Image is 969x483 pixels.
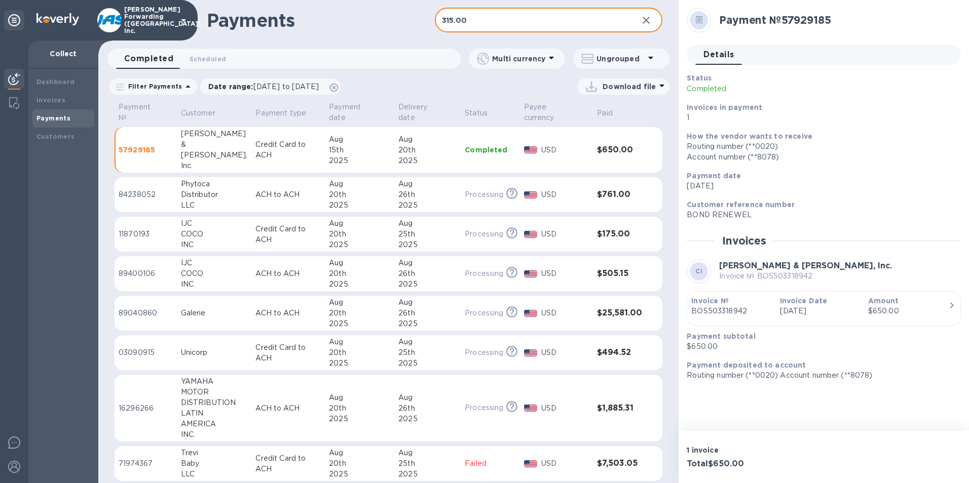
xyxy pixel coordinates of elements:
div: Phytoca [181,179,248,189]
div: 26th [398,403,457,414]
p: 71974367 [119,458,173,469]
div: DISTRIBUTION [181,397,248,408]
div: 26th [398,308,457,318]
b: Invoice Date [780,297,828,305]
div: 20th [329,403,390,414]
p: Failed [465,458,515,469]
div: 2025 [398,358,457,369]
p: 03090915 [119,347,173,358]
h3: $175.00 [597,229,642,239]
p: USD [541,145,589,155]
div: 26th [398,268,457,279]
div: Aug [329,134,390,145]
div: Aug [398,134,457,145]
p: Processing [465,402,503,413]
h2: Invoices [722,234,766,247]
h3: Total $650.00 [687,459,819,469]
div: 20th [329,229,390,239]
p: USD [541,403,589,414]
div: Aug [329,337,390,347]
div: $650.00 [868,306,948,316]
img: USD [524,349,538,356]
div: Aug [329,448,390,458]
p: Credit Card to ACH [255,342,321,364]
div: 2025 [398,239,457,250]
p: [DATE] [780,306,860,316]
div: 2025 [398,414,457,424]
h3: $7,503.05 [597,459,642,468]
h3: $650.00 [597,145,642,155]
div: Aug [398,179,457,189]
div: Aug [329,218,390,229]
p: USD [541,229,589,239]
div: Galerie [181,308,248,318]
div: Routing number (**0020) [687,141,953,152]
div: AMERICA [181,419,248,429]
b: [PERSON_NAME] & [PERSON_NAME], Inc. [719,261,892,270]
p: ACH to ACH [255,268,321,279]
div: IJC [181,258,248,268]
div: Unicorp [181,347,248,358]
div: 2025 [329,318,390,329]
div: Aug [398,297,457,308]
div: Trevi [181,448,248,458]
div: Aug [329,258,390,268]
p: 11870193 [119,229,173,239]
img: USD [524,405,538,412]
b: Status [687,74,712,82]
span: Payee currency [524,102,589,123]
span: Completed [124,52,173,66]
b: Payments [36,114,70,122]
div: 20th [329,458,390,469]
div: COCO [181,268,248,279]
div: 20th [329,268,390,279]
p: Customer [181,108,215,118]
p: Credit Card to ACH [255,224,321,245]
div: 2025 [329,200,390,211]
p: Payment type [255,108,306,118]
div: Distributor [181,189,248,200]
div: 20th [329,347,390,358]
div: & [181,139,248,150]
div: 25th [398,347,457,358]
p: Completed [465,145,515,155]
div: 25th [398,458,457,469]
img: USD [524,310,538,317]
img: USD [524,146,538,153]
span: Details [703,48,734,62]
b: Amount [868,297,899,305]
p: Processing [465,268,503,279]
div: Inc. [181,160,248,171]
p: Download file [603,82,656,92]
h3: $505.15 [597,269,642,278]
span: [DATE] to [DATE] [253,83,319,91]
p: [PERSON_NAME] Forwarding ([GEOGRAPHIC_DATA]), Inc. [124,6,175,34]
p: 57929185 [119,145,173,155]
div: Aug [398,392,457,403]
div: LLC [181,200,248,211]
p: 1 [687,112,953,123]
b: Invoices in payment [687,103,762,111]
p: 1 invoice [687,445,819,455]
p: Multi currency [492,54,545,64]
div: MOTOR [181,387,248,397]
div: Unpin categories [4,10,24,30]
img: USD [524,191,538,198]
b: Payment deposited to account [687,361,806,369]
p: ACH to ACH [255,308,321,318]
p: Processing [465,189,503,200]
p: Processing [465,308,503,318]
button: Invoice №BOS503318942Invoice Date[DATE]Amount$650.00 [687,291,961,326]
p: Processing [465,229,503,239]
span: Payment type [255,108,319,118]
div: 2025 [329,279,390,290]
b: Customers [36,133,75,140]
div: 2025 [398,200,457,211]
div: Aug [398,258,457,268]
h3: $761.00 [597,190,642,199]
b: Dashboard [36,78,75,86]
div: Aug [329,392,390,403]
b: Payment subtotal [687,332,755,340]
div: LLC [181,469,248,479]
p: 84238052 [119,189,173,200]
